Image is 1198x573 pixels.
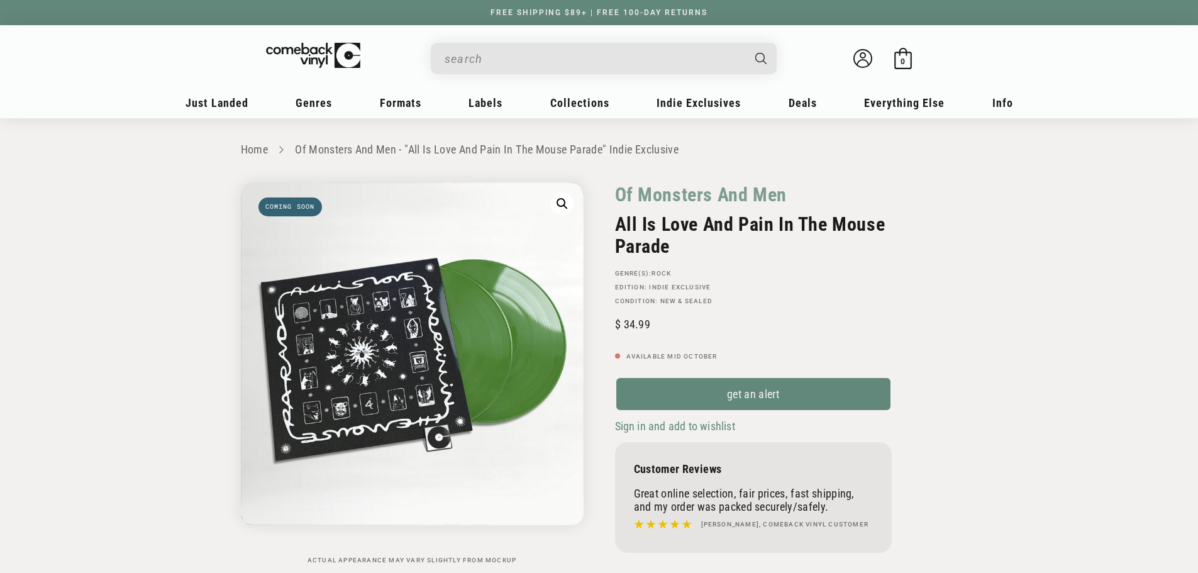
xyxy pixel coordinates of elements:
[431,43,777,74] div: Search
[652,270,671,277] a: Rock
[241,143,268,156] a: Home
[296,96,332,109] span: Genres
[701,520,869,530] h4: [PERSON_NAME], Comeback Vinyl customer
[615,298,892,305] p: Condition: New & Sealed
[615,284,892,291] p: Edition:
[864,96,945,109] span: Everything Else
[615,419,739,433] button: Sign in and add to wishlist
[241,182,584,564] media-gallery: Gallery Viewer
[241,141,958,159] nav: breadcrumbs
[615,377,892,411] a: get an alert
[901,57,905,66] span: 0
[469,96,502,109] span: Labels
[615,182,787,207] a: Of Monsters And Men
[789,96,817,109] span: Deals
[615,318,621,331] span: $
[615,318,650,331] span: 34.99
[478,8,720,17] a: FREE SHIPPING $89+ | FREE 100-DAY RETURNS
[258,197,322,216] span: Coming soon
[186,96,248,109] span: Just Landed
[992,96,1013,109] span: Info
[626,353,718,360] span: Available Mid October
[615,270,892,277] p: GENRE(S):
[744,43,778,74] button: Search
[241,557,584,564] p: Actual appearance may vary slightly from mockup
[649,284,711,291] a: Indie Exclusive
[634,462,873,476] p: Customer Reviews
[615,420,735,433] span: Sign in and add to wishlist
[380,96,421,109] span: Formats
[295,143,679,156] a: Of Monsters And Men - "All Is Love And Pain In The Mouse Parade" Indie Exclusive
[615,213,892,257] h2: All Is Love And Pain In The Mouse Parade
[657,96,741,109] span: Indie Exclusives
[634,516,692,533] img: star5.svg
[634,487,873,513] p: Great online selection, fair prices, fast shipping, and my order was packed securely/safely.
[550,96,609,109] span: Collections
[445,46,743,72] input: search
